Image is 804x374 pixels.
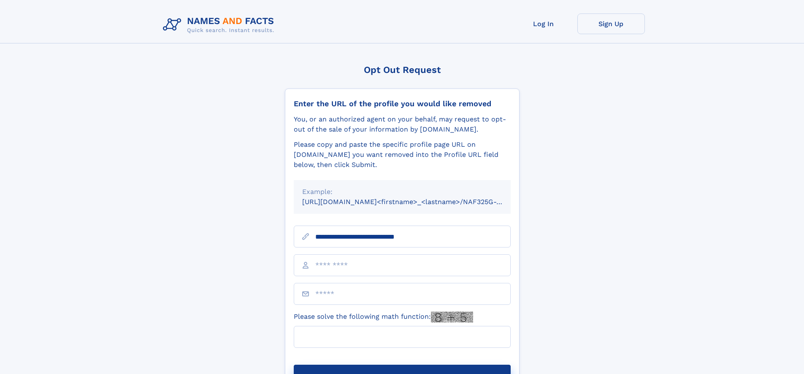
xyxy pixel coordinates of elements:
small: [URL][DOMAIN_NAME]<firstname>_<lastname>/NAF325G-xxxxxxxx [302,198,527,206]
div: Please copy and paste the specific profile page URL on [DOMAIN_NAME] you want removed into the Pr... [294,140,511,170]
a: Log In [510,13,577,34]
label: Please solve the following math function: [294,312,473,323]
div: You, or an authorized agent on your behalf, may request to opt-out of the sale of your informatio... [294,114,511,135]
img: Logo Names and Facts [160,13,281,36]
div: Enter the URL of the profile you would like removed [294,99,511,108]
div: Example: [302,187,502,197]
a: Sign Up [577,13,645,34]
div: Opt Out Request [285,65,520,75]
